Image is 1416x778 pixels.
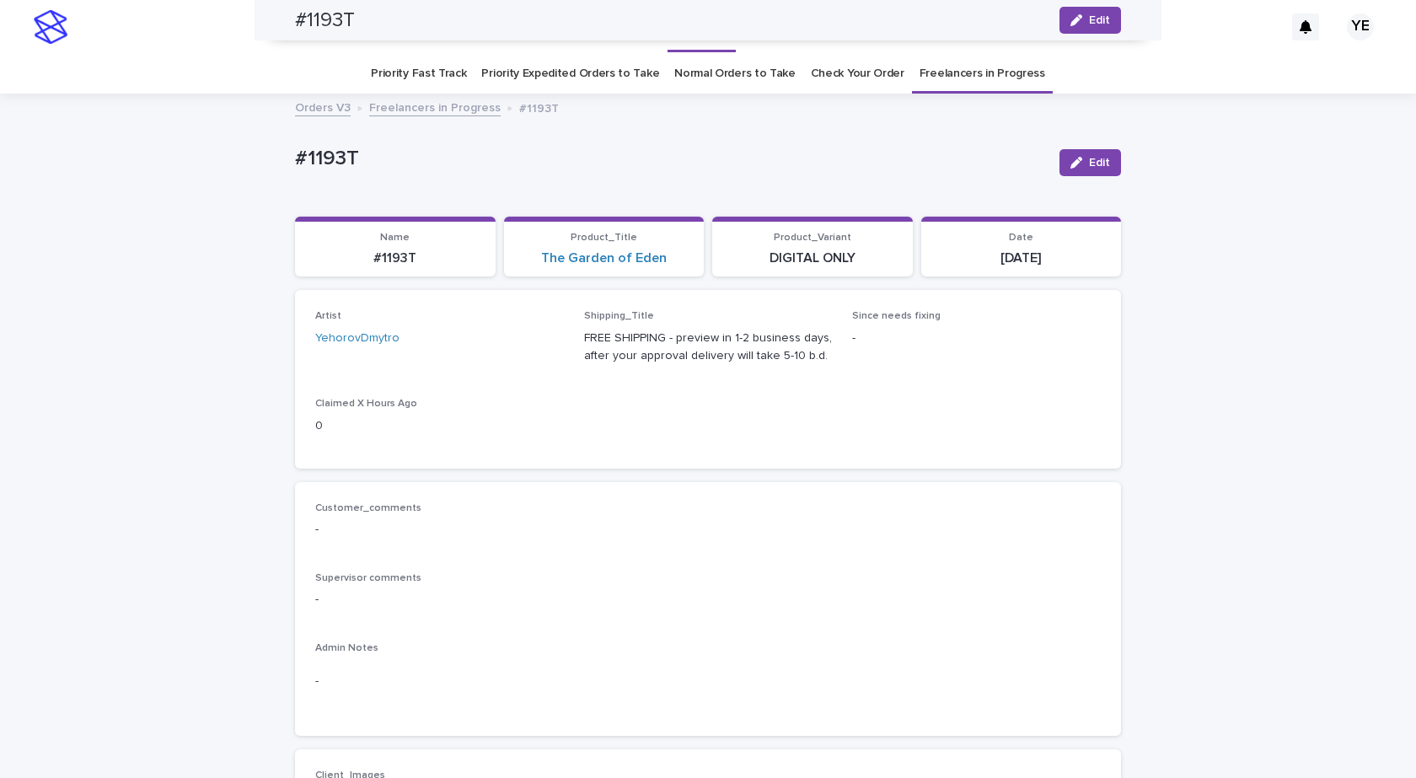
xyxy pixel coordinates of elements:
p: - [315,591,1101,609]
span: Product_Variant [774,233,851,243]
p: 0 [315,417,564,435]
span: Product_Title [571,233,637,243]
a: Freelancers in Progress [920,54,1045,94]
a: Orders V3 [295,97,351,116]
p: - [852,330,1101,347]
span: Since needs fixing [852,311,941,321]
button: Edit [1059,149,1121,176]
span: Customer_comments [315,503,421,513]
a: Priority Fast Track [371,54,466,94]
p: - [315,521,1101,539]
span: Admin Notes [315,643,378,653]
span: Name [380,233,410,243]
img: stacker-logo-s-only.png [34,10,67,44]
a: Check Your Order [811,54,904,94]
p: #1193T [305,250,485,266]
span: Supervisor comments [315,573,421,583]
a: The Garden of Eden [541,250,667,266]
p: FREE SHIPPING - preview in 1-2 business days, after your approval delivery will take 5-10 b.d. [584,330,833,365]
a: Normal Orders to Take [674,54,796,94]
a: Freelancers in Progress [369,97,501,116]
a: Priority Expedited Orders to Take [481,54,659,94]
span: Claimed X Hours Ago [315,399,417,409]
a: YehorovDmytro [315,330,400,347]
p: #1193T [295,147,1046,171]
div: YE [1347,13,1374,40]
span: Shipping_Title [584,311,654,321]
span: Artist [315,311,341,321]
span: Date [1009,233,1033,243]
p: - [315,673,1101,690]
span: Edit [1089,157,1110,169]
p: #1193T [519,98,559,116]
p: [DATE] [931,250,1112,266]
p: DIGITAL ONLY [722,250,903,266]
